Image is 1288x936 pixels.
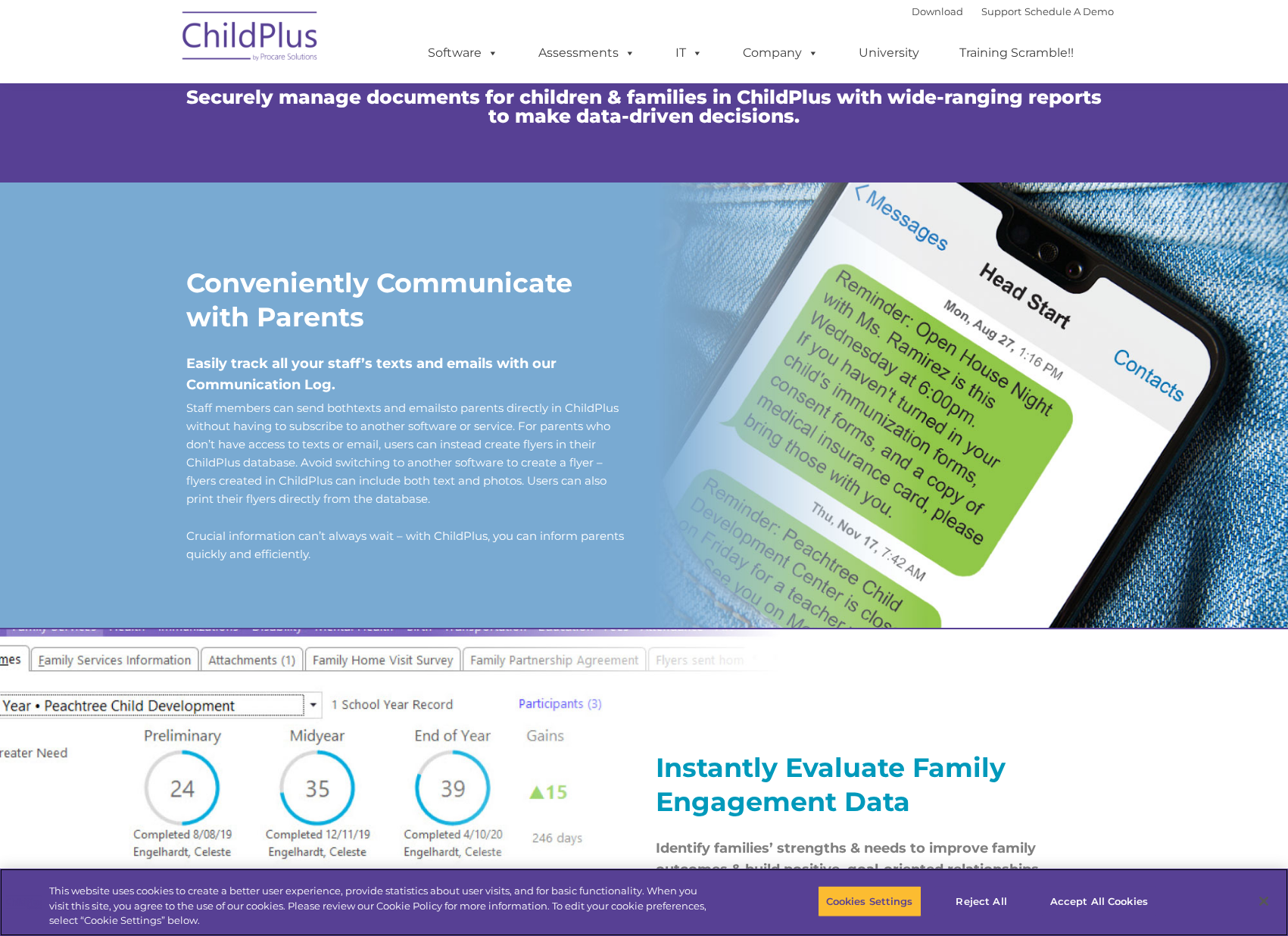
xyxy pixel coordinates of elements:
[818,885,922,917] button: Cookies Settings
[728,38,834,68] a: Company
[186,267,572,333] strong: Conveniently Communicate with Parents
[912,5,1114,17] font: |
[49,884,709,928] div: This website uses cookies to create a better user experience, provide statistics about user visit...
[844,38,934,68] a: University
[1247,885,1280,918] button: Close
[186,401,619,506] span: Staff members can send both to parents directly in ChildPlus without having to subscribe to anoth...
[934,885,1029,917] button: Reject All
[660,38,718,68] a: IT
[523,38,650,68] a: Assessments
[186,529,624,561] span: Crucial information can’t always wait – with ChildPlus, you can inform parents quickly and effici...
[912,5,963,17] a: Download
[1024,5,1114,17] a: Schedule A Demo
[1042,885,1156,917] button: Accept All Cookies
[354,401,446,415] a: texts and emails
[186,86,1102,127] span: Securely manage documents for children & families in ChildPlus with wide-ranging reports to make ...
[175,1,326,76] img: ChildPlus by Procare Solutions
[944,38,1089,68] a: Training Scramble!!
[981,5,1021,17] a: Support
[413,38,513,68] a: Software
[656,840,1043,878] span: Identify families’ strengths & needs to improve family outcomes & build positive, goal-oriented r...
[656,751,1006,818] strong: Instantly Evaluate Family Engagement Data
[186,355,557,393] span: Easily track all your staff’s texts and emails with our Communication Log.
